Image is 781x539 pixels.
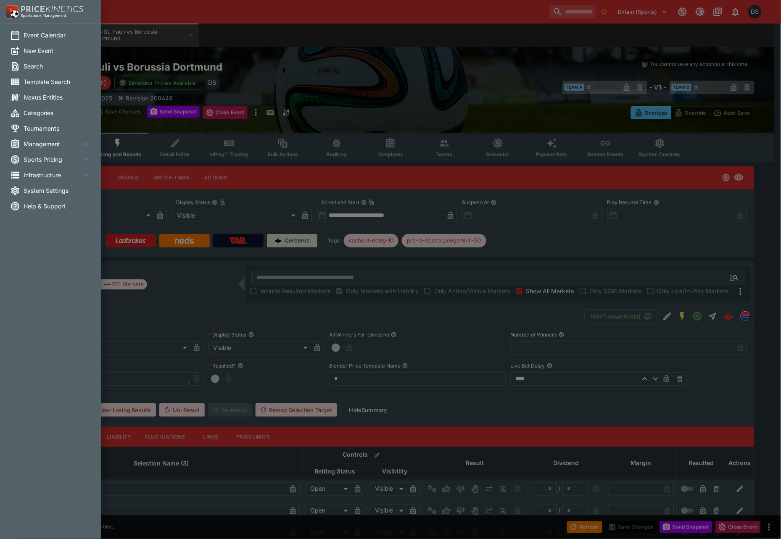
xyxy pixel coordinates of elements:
span: Management [24,139,81,148]
img: PriceKinetics Logo [3,3,19,20]
img: Sportsbook Management [21,14,66,18]
span: Categories [24,108,91,117]
span: Event Calendar [24,31,91,39]
span: Help & Support [24,202,91,210]
span: Nexus Entities [24,93,91,102]
img: PriceKinetics [21,6,83,12]
span: Sports Pricing [24,155,81,164]
span: Infrastructure [24,171,81,179]
span: New Event [24,46,91,55]
span: Tournaments [24,124,91,133]
span: Search [24,62,91,71]
span: Template Search [24,77,91,86]
span: System Settings [24,186,91,195]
